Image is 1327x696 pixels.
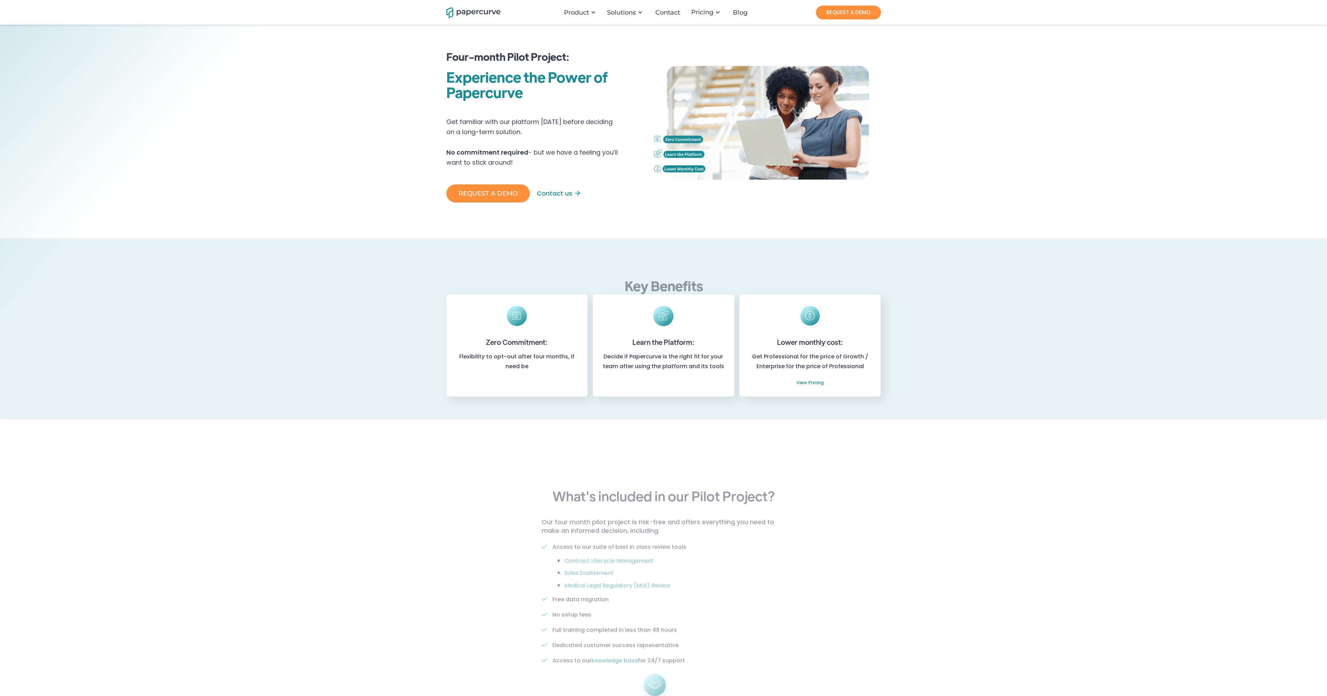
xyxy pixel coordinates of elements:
p: - but we have a feeling you’ll want to stick around! [446,148,618,171]
a: Contact us [530,189,580,198]
a: View Pricing [796,378,824,388]
h6: Lower monthly cost: [746,336,874,348]
h1: Experience the Power of Papercurve [446,69,642,100]
h1: Four-month Pilot Project: [446,51,642,66]
div: Product [560,2,603,23]
a: Pricing [691,9,713,16]
a: knowledge base [591,656,638,664]
div: Full training completed in less than 48 hours [552,625,677,635]
a: Contract Lifecycle Management [564,557,654,565]
a: Sales Enablement [564,569,614,577]
a: Blog [727,9,754,16]
div: Pricing [687,2,727,23]
a: Contact [650,9,687,16]
h6: Decide if Papercurve is the right fit for your team after using the platform and its tools [600,352,727,371]
h6: Flexibility to opt-out after four months, if need be [453,352,581,371]
div: Contact us [533,189,572,198]
a: Medical Legal Regulatory (MLR) Review [564,581,670,589]
h6: Learn the Platform: [600,336,727,348]
img: A screen shot of a user adding a reviewer for a given document. [652,34,881,212]
div: Product [564,9,589,16]
div: Solutions [607,9,636,16]
div: Access to our suite of best in class review tools [552,542,686,552]
a: REQUEST A DEMO [446,184,530,202]
div: No setup fees [552,610,591,620]
p: Get familiar with our platform [DATE] before deciding on a long-term solution. [446,117,618,141]
h6: Get Professional for the price of Growth / Enterprise for the price of Professional [746,352,874,388]
div: Free data migration [552,595,609,604]
div: Dedicated customer success representative [552,640,679,650]
a: home [446,6,492,18]
h3: Key Benefits [528,277,799,308]
div: Blog [733,9,747,16]
div: Access to our for 24/7 support [552,656,685,665]
h2: What's included in our Pilot Project? [552,489,775,502]
a: REQUEST A DEMO [816,6,881,19]
strong: No commitment required [446,148,528,157]
div: Contact [655,9,680,16]
div: Solutions [603,2,650,23]
h5: Our four month pilot project is risk-free and offers everything you need to make an informed deci... [542,509,786,544]
h6: Zero Commitment: [453,336,581,348]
